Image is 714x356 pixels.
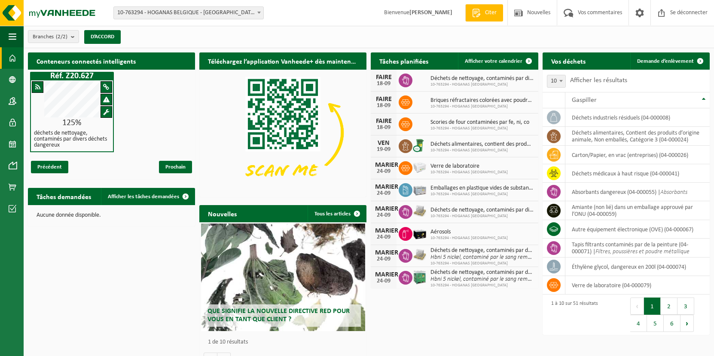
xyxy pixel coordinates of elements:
[375,147,392,153] div: 19-09
[630,298,644,315] button: Précédent
[314,211,351,217] font: Tous les articles
[208,339,362,345] p: 1 de 10 résultats
[101,188,194,205] a: Afficher les tâches demandées
[409,9,452,16] strong: [PERSON_NAME]
[37,212,186,218] p: Aucune donnée disponible.
[547,297,598,333] div: 1 à 10 sur 51 résultats
[430,170,508,175] span: 10-763294 - HOGANAS [GEOGRAPHIC_DATA]
[430,229,508,236] span: Aérosols
[430,141,534,148] span: Déchets alimentaires, contient des produits d’origine animale, non emballés, catégorie 3
[375,140,392,147] div: VEN
[430,192,534,197] span: 10-763294 - HOGANAS [GEOGRAPHIC_DATA]
[4,337,143,356] iframe: chat widget
[412,248,427,262] img: LP-PA-00000-WDN-11
[565,201,710,220] td: amiante (non lié) dans un emballage approuvé par l’ONU (04-000059)
[28,188,100,205] h2: Tâches demandées
[308,205,366,222] a: Tous les articles
[430,82,534,87] span: 10-763294 - HOGANAS [GEOGRAPHIC_DATA]
[159,161,192,173] span: Prochain
[375,190,392,196] div: 24-09
[644,298,661,315] button: 1
[483,9,499,17] span: Citer
[412,182,427,196] img: PB-LB-0680-HPE-GY-11
[375,278,392,284] div: 24-09
[371,52,437,69] h2: Tâches planifiées
[565,146,710,164] td: Carton/Papier, en vrac (entreprises) (04-000026)
[647,315,664,332] button: 5
[32,72,112,80] h1: Réf. Z20.627
[199,70,366,195] img: Téléchargez l’application VHEPlus
[547,75,565,87] span: 10
[114,7,263,19] span: 10-763294 - HOGANAS BELGIUM - ATH
[33,31,67,43] span: Branches
[375,169,392,175] div: 24-09
[412,226,427,240] img: PB-LB-0680-HPE-BK-11
[108,194,179,199] span: Afficher les tâches demandées
[458,52,537,70] a: Afficher votre calendrier
[430,254,567,261] i: Hbni 5 nickel, contaminé par le sang remplit métal/métal
[113,6,264,19] span: 10-763294 - HOGANAS BELGIUM - ATH
[565,276,710,295] td: verre de laboratoire (04-000079)
[565,164,710,183] td: Déchets médicaux à haut risque (04-000041)
[375,184,392,190] div: MARIER
[375,162,392,169] div: MARIER
[31,119,113,127] div: 125%
[430,283,534,288] span: 10-763294 - HOGANAS [GEOGRAPHIC_DATA]
[56,34,67,40] count: (2/2)
[465,4,503,21] a: Citer
[412,269,427,285] img: PB-HB-1400-HPE-GN-11
[201,224,365,331] a: Que signifie la nouvelle directive RED pour vous en tant que client ?
[412,138,427,153] img: WB-0240-CU
[661,298,677,315] button: 2
[375,256,392,262] div: 24-09
[547,75,566,88] span: 10
[28,52,195,69] h2: Conteneurs connectés intelligents
[565,127,710,146] td: Déchets alimentaires, Contient des produits d’origine animale, Non emballés, Catégorie 3 (04-000024)
[430,236,508,241] span: 10-763294 - HOGANAS [GEOGRAPHIC_DATA]
[430,214,534,219] span: 10-763294 - HOGANAS [GEOGRAPHIC_DATA]
[375,74,392,81] div: FAIRE
[430,119,529,126] span: Scories de four contaminées par fe, ni, co
[430,261,534,266] span: 10-763294 - HOGANAS [GEOGRAPHIC_DATA]
[375,206,392,212] div: MARIER
[565,239,710,258] td: Tapis filtrants contaminés par de la peinture (04-000071) |
[375,271,392,278] div: MARIER
[430,163,508,170] span: Verre de laboratoire
[375,81,392,87] div: 18-09
[630,52,709,70] a: Demande d’enlèvement
[34,130,110,148] h4: déchets de nettoyage, contaminés par divers déchets dangereux
[565,183,710,201] td: Absorbants dangereux (04-000055) |
[430,104,534,109] span: 10-763294 - HOGANAS [GEOGRAPHIC_DATA]
[430,247,534,254] span: Déchets de nettoyage, contaminés par des métaux lourds
[430,148,534,153] span: 10-763294 - HOGANAS [GEOGRAPHIC_DATA]
[664,315,680,332] button: 6
[375,227,392,234] div: MARIER
[31,161,68,173] span: Précédent
[430,75,534,82] span: Déchets de nettoyage, contaminés par divers déchets dangereux
[375,118,392,125] div: FAIRE
[630,315,647,332] button: 4
[28,30,79,43] button: Branches(2/2)
[660,189,687,196] i: Absorbants
[430,276,567,282] i: Hbni 5 nickel, contaminé par le sang remplit métal/métal
[375,125,392,131] div: 18-09
[677,298,694,315] button: 3
[375,234,392,240] div: 24-09
[430,269,534,276] span: Déchets de nettoyage, contaminés par des métaux lourds
[572,97,597,104] span: Gaspiller
[565,258,710,276] td: Éthylène glycol, dangereux en 200l (04-000074)
[84,30,121,44] button: D’ACCORD
[375,96,392,103] div: FAIRE
[430,126,529,131] span: 10-763294 - HOGANAS [GEOGRAPHIC_DATA]
[412,204,427,218] img: LP-PA-00000-WDN-11
[570,77,627,84] label: Afficher les résultats
[375,212,392,218] div: 24-09
[565,108,710,127] td: Déchets industriels résiduels (04-000008)
[595,249,690,255] i: Filtres, poussières et poudre métallique
[412,160,427,175] img: PB-LB-0680-HPE-GY-02
[375,249,392,256] div: MARIER
[207,308,350,323] span: Que signifie la nouvelle directive RED pour vous en tant que client ?
[199,52,366,69] h2: Téléchargez l’application Vanheede+ dès maintenant !
[465,58,522,64] span: Afficher votre calendrier
[375,103,392,109] div: 18-09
